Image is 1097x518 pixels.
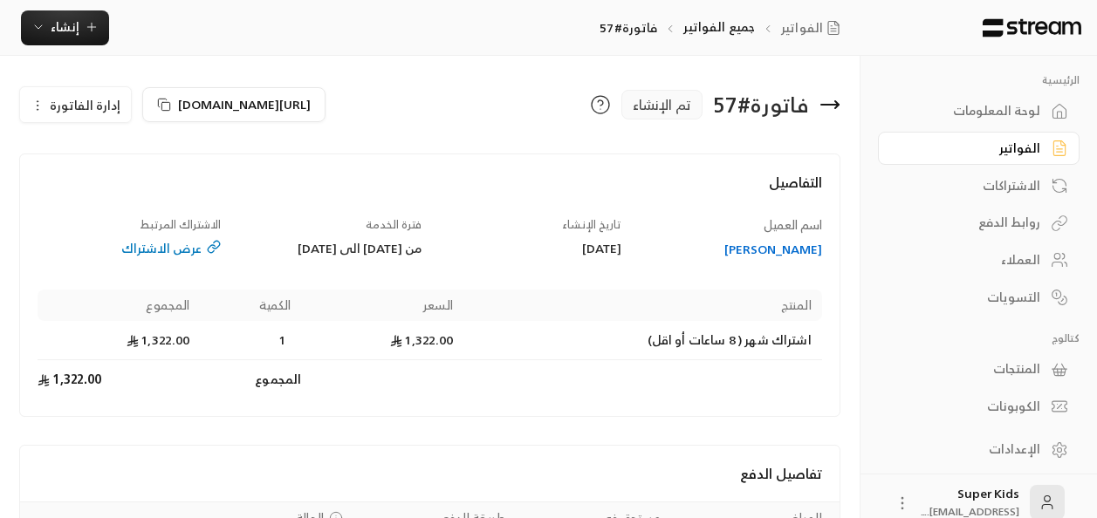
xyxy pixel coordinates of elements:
td: 1,322.00 [38,360,200,399]
span: فترة الخدمة [366,215,422,235]
button: إنشاء [21,10,109,45]
div: من [DATE] الى [DATE] [238,240,422,257]
div: التسويات [900,289,1040,306]
span: [URL][DOMAIN_NAME] [178,93,311,115]
button: إدارة الفاتورة [20,87,131,122]
span: تم الإنشاء [633,94,691,115]
a: جميع الفواتير [683,16,755,37]
span: إنشاء [51,16,79,37]
a: لوحة المعلومات [878,94,1080,128]
div: العملاء [900,251,1040,269]
a: عرض الاشتراك [38,240,221,257]
th: الكمية [201,290,302,321]
p: فاتورة#57 [600,19,657,37]
h4: تفاصيل الدفع [38,463,822,484]
span: اسم العميل [764,214,822,235]
img: Logo [981,18,1083,37]
h4: التفاصيل [38,172,822,210]
a: التسويات [878,280,1080,314]
th: المجموع [38,290,200,321]
td: المجموع [201,360,302,399]
a: الكوبونات [878,390,1080,424]
a: الإعدادات [878,433,1080,467]
div: الاشتراكات [900,177,1040,194]
th: السعر [301,290,463,321]
a: الاشتراكات [878,168,1080,202]
span: 1 [273,331,291,349]
a: روابط الدفع [878,206,1080,240]
div: فاتورة # 57 [713,91,809,119]
table: Products [38,290,822,399]
div: الكوبونات [900,398,1040,415]
td: اشتراك شهر ( 8 ساعات أو اقل) [464,321,822,360]
a: [PERSON_NAME] [639,241,822,258]
div: الإعدادات [900,440,1040,458]
td: 1,322.00 [38,321,200,360]
div: الفواتير [900,140,1040,157]
div: المنتجات [900,360,1040,378]
th: المنتج [464,290,822,321]
span: إدارة الفاتورة [50,94,120,116]
div: [DATE] [438,240,621,257]
span: تاريخ الإنشاء [562,215,621,235]
p: الرئيسية [878,73,1080,87]
p: كتالوج [878,331,1080,345]
button: [URL][DOMAIN_NAME] [142,87,326,122]
td: 1,322.00 [301,321,463,360]
div: روابط الدفع [900,214,1040,231]
a: الفواتير [781,19,847,37]
nav: breadcrumb [600,18,847,37]
a: الفواتير [878,132,1080,166]
div: لوحة المعلومات [900,102,1040,119]
span: الاشتراك المرتبط [140,215,221,235]
a: المنتجات [878,352,1080,386]
a: العملاء [878,243,1080,277]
